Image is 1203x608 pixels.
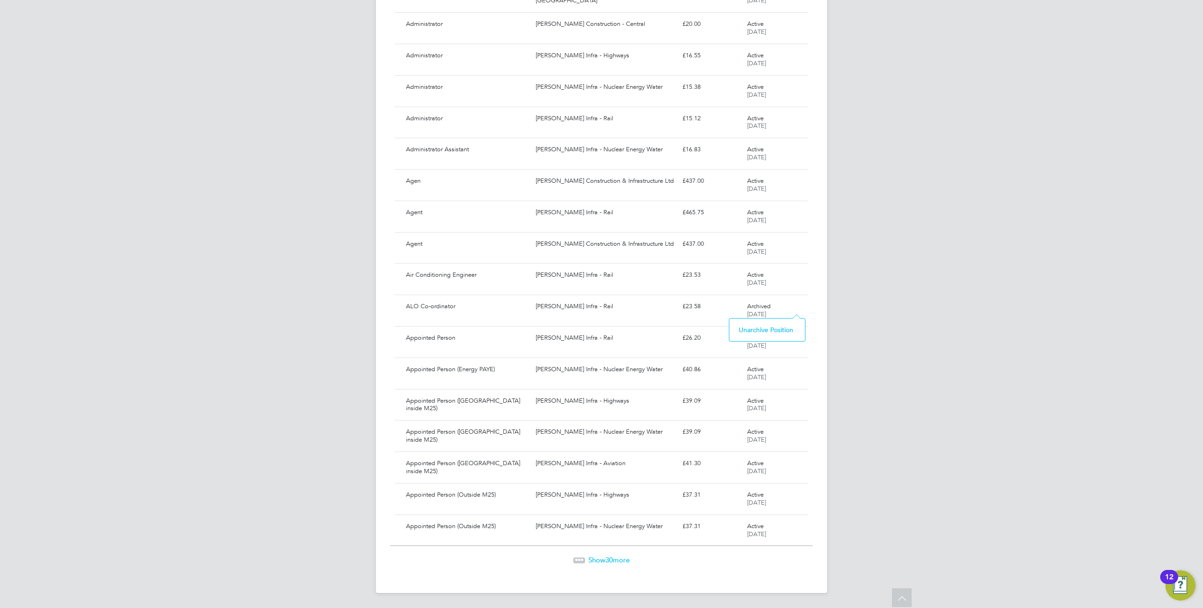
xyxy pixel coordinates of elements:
[747,302,771,310] span: Archived
[747,248,766,256] span: [DATE]
[532,111,678,126] div: [PERSON_NAME] Infra - Rail
[747,240,764,248] span: Active
[679,299,743,314] div: £23.58
[532,48,678,63] div: [PERSON_NAME] Infra - Highways
[679,48,743,63] div: £16.55
[679,267,743,283] div: £23.53
[747,499,766,507] span: [DATE]
[402,330,532,346] div: Appointed Person
[747,530,766,538] span: [DATE]
[402,267,532,283] div: Air Conditioning Engineer
[679,362,743,377] div: £40.86
[679,79,743,95] div: £15.38
[747,373,766,381] span: [DATE]
[402,424,532,448] div: Appointed Person ([GEOGRAPHIC_DATA] inside M25)
[532,393,678,409] div: [PERSON_NAME] Infra - Highways
[747,436,766,444] span: [DATE]
[402,142,532,157] div: Administrator Assistant
[402,299,532,314] div: ALO Co-ordinator
[402,205,532,220] div: Agent
[402,48,532,63] div: Administrator
[747,177,764,185] span: Active
[532,205,678,220] div: [PERSON_NAME] Infra - Rail
[747,83,764,91] span: Active
[747,28,766,36] span: [DATE]
[747,459,764,467] span: Active
[747,491,764,499] span: Active
[532,267,678,283] div: [PERSON_NAME] Infra - Rail
[532,16,678,32] div: [PERSON_NAME] Construction - Central
[747,59,766,67] span: [DATE]
[747,467,766,475] span: [DATE]
[747,522,764,530] span: Active
[679,393,743,409] div: £39.09
[532,79,678,95] div: [PERSON_NAME] Infra - Nuclear Energy Water
[402,236,532,252] div: Agent
[532,330,678,346] div: [PERSON_NAME] Infra - Rail
[734,323,800,336] li: Unarchive Position
[747,91,766,99] span: [DATE]
[747,310,766,318] span: [DATE]
[747,428,764,436] span: Active
[1165,577,1173,589] div: 12
[747,365,764,373] span: Active
[747,153,766,161] span: [DATE]
[747,271,764,279] span: Active
[402,456,532,479] div: Appointed Person ([GEOGRAPHIC_DATA] inside M25)
[532,173,678,189] div: [PERSON_NAME] Construction & Infrastructure Ltd
[679,205,743,220] div: £465.75
[532,236,678,252] div: [PERSON_NAME] Construction & Infrastructure Ltd
[679,16,743,32] div: £20.00
[747,208,764,216] span: Active
[679,456,743,471] div: £41.30
[679,142,743,157] div: £16.83
[747,279,766,287] span: [DATE]
[747,122,766,130] span: [DATE]
[402,487,532,503] div: Appointed Person (Outside M25)
[532,487,678,503] div: [PERSON_NAME] Infra - Highways
[747,342,766,350] span: [DATE]
[747,51,764,59] span: Active
[402,362,532,377] div: Appointed Person (Energy PAYE)
[679,519,743,534] div: £37.31
[1165,570,1195,600] button: Open Resource Center, 12 new notifications
[679,173,743,189] div: £437.00
[402,519,532,534] div: Appointed Person (Outside M25)
[679,330,743,346] div: £26.20
[679,424,743,440] div: £39.09
[532,519,678,534] div: [PERSON_NAME] Infra - Nuclear Energy Water
[402,79,532,95] div: Administrator
[747,185,766,193] span: [DATE]
[402,393,532,417] div: Appointed Person ([GEOGRAPHIC_DATA] inside M25)
[532,299,678,314] div: [PERSON_NAME] Infra - Rail
[402,173,532,189] div: Agen
[679,111,743,126] div: £15.12
[679,487,743,503] div: £37.31
[747,404,766,412] span: [DATE]
[747,114,764,122] span: Active
[747,145,764,153] span: Active
[532,456,678,471] div: [PERSON_NAME] Infra - Aviation
[679,236,743,252] div: £437.00
[588,555,630,564] span: Show more
[532,142,678,157] div: [PERSON_NAME] Infra - Nuclear Energy Water
[747,216,766,224] span: [DATE]
[532,424,678,440] div: [PERSON_NAME] Infra - Nuclear Energy Water
[747,397,764,405] span: Active
[605,555,613,564] span: 30
[402,16,532,32] div: Administrator
[532,362,678,377] div: [PERSON_NAME] Infra - Nuclear Energy Water
[402,111,532,126] div: Administrator
[747,20,764,28] span: Active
